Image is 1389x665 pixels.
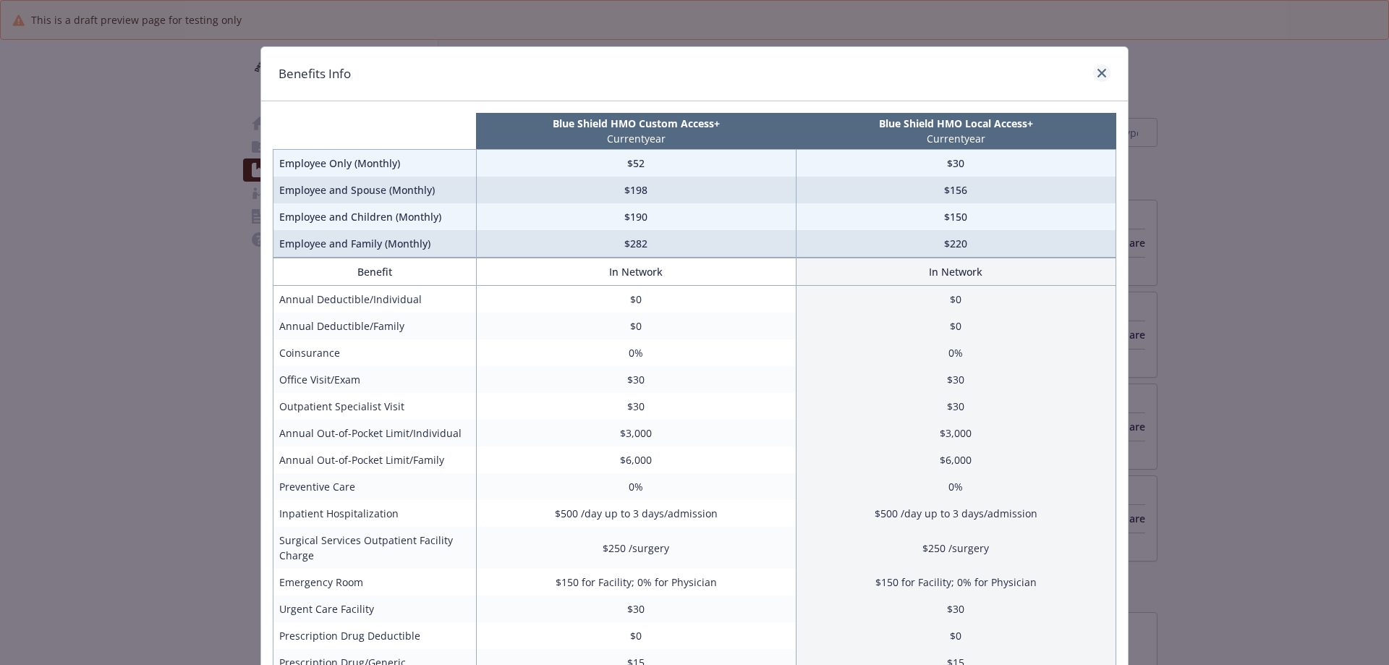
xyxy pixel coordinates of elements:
td: $52 [476,150,796,177]
td: Inpatient Hospitalization [273,500,477,527]
td: Annual Out-of-Pocket Limit/Individual [273,420,477,446]
td: 0% [476,473,796,500]
a: close [1093,64,1110,82]
th: Benefit [273,258,477,286]
td: $6,000 [796,446,1116,473]
td: $250 /surgery [476,527,796,569]
td: $3,000 [796,420,1116,446]
td: $0 [796,313,1116,339]
td: Annual Deductible/Individual [273,286,477,313]
td: $30 [796,366,1116,393]
td: $150 [796,203,1116,230]
td: Employee Only (Monthly) [273,150,477,177]
td: Urgent Care Facility [273,596,477,622]
td: Coinsurance [273,339,477,366]
td: Employee and Spouse (Monthly) [273,177,477,203]
td: $150 for Facility; 0% for Physician [796,569,1116,596]
td: $500 /day up to 3 days/admission [796,500,1116,527]
p: Blue Shield HMO Local Access+ [799,116,1113,131]
td: $198 [476,177,796,203]
td: Employee and Family (Monthly) [273,230,477,258]
th: In Network [476,258,796,286]
td: $0 [476,286,796,313]
p: Current year [479,131,793,146]
td: Surgical Services Outpatient Facility Charge [273,527,477,569]
td: $0 [796,286,1116,313]
td: $0 [796,622,1116,649]
td: 0% [476,339,796,366]
td: $250 /surgery [796,527,1116,569]
td: $30 [796,393,1116,420]
td: $6,000 [476,446,796,473]
td: Emergency Room [273,569,477,596]
th: In Network [796,258,1116,286]
td: $3,000 [476,420,796,446]
p: Blue Shield HMO Custom Access+ [479,116,793,131]
td: Outpatient Specialist Visit [273,393,477,420]
td: 0% [796,339,1116,366]
td: $500 /day up to 3 days/admission [476,500,796,527]
td: Annual Out-of-Pocket Limit/Family [273,446,477,473]
td: $30 [476,596,796,622]
td: $156 [796,177,1116,203]
th: intentionally left blank [273,113,477,150]
td: $150 for Facility; 0% for Physician [476,569,796,596]
p: Current year [799,131,1113,146]
h1: Benefits Info [279,64,351,83]
td: $220 [796,230,1116,258]
td: $282 [476,230,796,258]
td: $30 [796,596,1116,622]
td: Employee and Children (Monthly) [273,203,477,230]
td: Annual Deductible/Family [273,313,477,339]
td: Prescription Drug Deductible [273,622,477,649]
td: $30 [476,366,796,393]
td: $190 [476,203,796,230]
td: $30 [796,150,1116,177]
td: Office Visit/Exam [273,366,477,393]
td: $0 [476,622,796,649]
td: $30 [476,393,796,420]
td: $0 [476,313,796,339]
td: 0% [796,473,1116,500]
td: Preventive Care [273,473,477,500]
